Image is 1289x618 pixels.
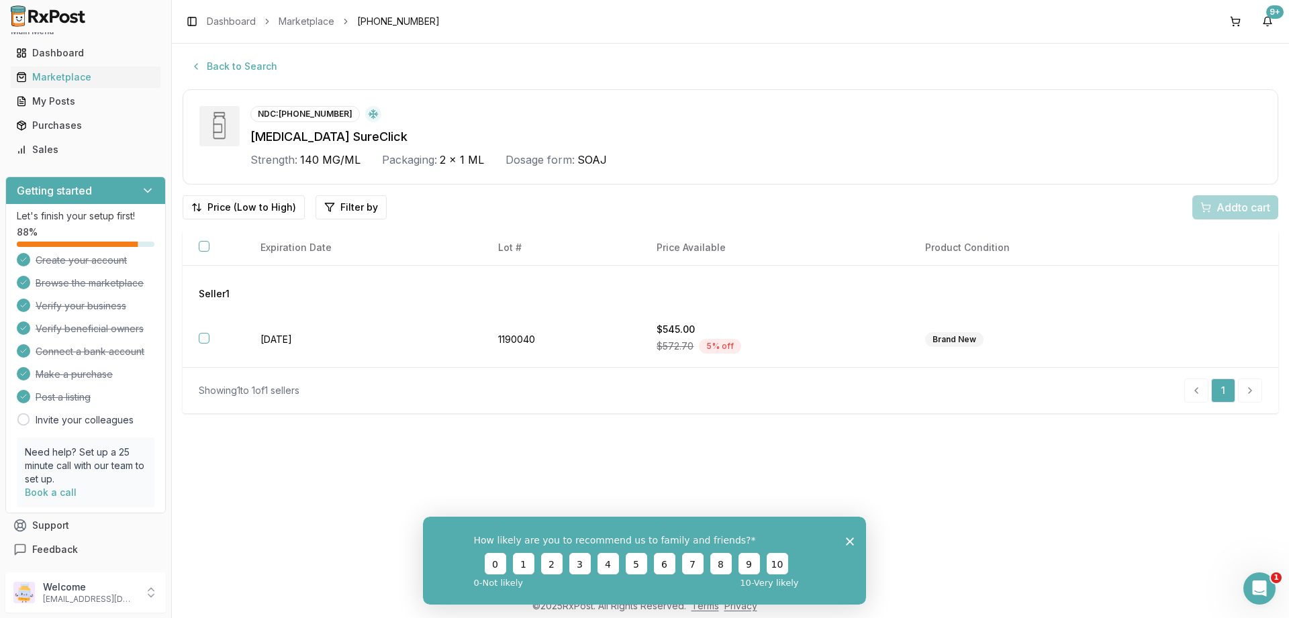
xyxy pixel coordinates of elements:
button: Back to Search [183,54,285,79]
a: My Posts [11,89,160,113]
div: NDC: [PHONE_NUMBER] [250,106,360,122]
a: Marketplace [279,15,334,28]
td: 1190040 [482,312,641,368]
div: My Posts [16,95,155,108]
img: Repatha SureClick 140 MG/ML SOAJ [199,106,240,146]
th: Product Condition [909,230,1178,266]
span: $572.70 [657,340,694,353]
span: 88 % [17,225,38,239]
div: Dashboard [16,46,155,60]
h3: Getting started [17,183,92,199]
div: 9+ [1266,5,1284,19]
th: Price Available [640,230,909,266]
span: Filter by [340,201,378,214]
p: Need help? Set up a 25 minute call with our team to set up. [25,446,146,486]
div: Brand New [925,332,984,347]
div: Strength: [250,152,297,168]
span: Feedback [32,543,78,556]
button: My Posts [5,91,166,112]
a: Invite your colleagues [36,413,134,427]
span: Verify beneficial owners [36,322,144,336]
span: Seller 1 [199,287,230,301]
span: Create your account [36,254,127,267]
a: Marketplace [11,65,160,89]
span: Connect a bank account [36,345,144,358]
div: 5 % off [699,339,741,354]
span: Post a listing [36,391,91,404]
span: SOAJ [577,152,607,168]
nav: pagination [1184,378,1262,403]
button: Sales [5,139,166,160]
a: Dashboard [11,41,160,65]
a: Sales [11,138,160,162]
a: Purchases [11,113,160,138]
button: Price (Low to High) [183,195,305,219]
p: [EMAIL_ADDRESS][DOMAIN_NAME] [43,594,136,605]
div: Showing 1 to 1 of 1 sellers [199,384,299,397]
nav: breadcrumb [207,15,440,28]
button: Marketplace [5,66,166,88]
div: Dosage form: [506,152,575,168]
div: $545.00 [657,323,893,336]
span: Verify your business [36,299,126,313]
iframe: Survey from RxPost [423,517,866,605]
span: Make a purchase [36,368,113,381]
a: Dashboard [207,15,256,28]
div: [MEDICAL_DATA] SureClick [250,127,1261,146]
span: Browse the marketplace [36,276,144,290]
a: Terms [691,600,719,611]
a: 1 [1211,378,1235,403]
td: [DATE] [244,312,482,368]
span: 1 [1271,572,1282,583]
span: Price (Low to High) [207,201,296,214]
div: Sales [16,143,155,156]
th: Expiration Date [244,230,482,266]
th: Lot # [482,230,641,266]
button: Filter by [316,195,387,219]
p: Let's finish your setup first! [17,209,154,223]
a: Privacy [724,600,757,611]
span: [PHONE_NUMBER] [357,15,440,28]
div: Purchases [16,119,155,132]
button: Dashboard [5,42,166,64]
div: Marketplace [16,70,155,84]
img: RxPost Logo [5,5,91,27]
div: Packaging: [382,152,437,168]
span: 140 MG/ML [300,152,361,168]
p: Welcome [43,580,136,594]
iframe: Intercom live chat [1243,572,1276,605]
a: Book a call [25,486,77,498]
button: Support [5,513,166,537]
button: 9+ [1257,11,1278,32]
img: User avatar [13,582,35,603]
span: 2 x 1 ML [440,152,484,168]
button: Purchases [5,115,166,136]
button: Feedback [5,537,166,562]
